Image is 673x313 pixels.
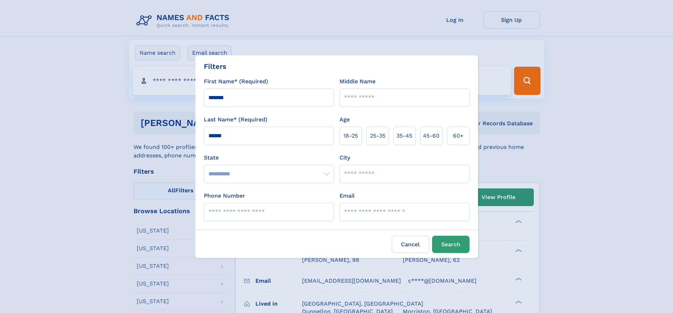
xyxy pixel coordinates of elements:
button: Search [432,236,470,253]
label: Phone Number [204,192,245,200]
span: 45‑60 [423,132,439,140]
label: First Name* (Required) [204,77,268,86]
label: Last Name* (Required) [204,115,267,124]
span: 60+ [453,132,464,140]
label: Middle Name [340,77,376,86]
span: 25‑35 [370,132,385,140]
div: Filters [204,61,226,72]
span: 18‑25 [343,132,358,140]
label: State [204,154,334,162]
label: Cancel [392,236,429,253]
label: Email [340,192,355,200]
span: 35‑45 [396,132,412,140]
label: City [340,154,350,162]
label: Age [340,115,350,124]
